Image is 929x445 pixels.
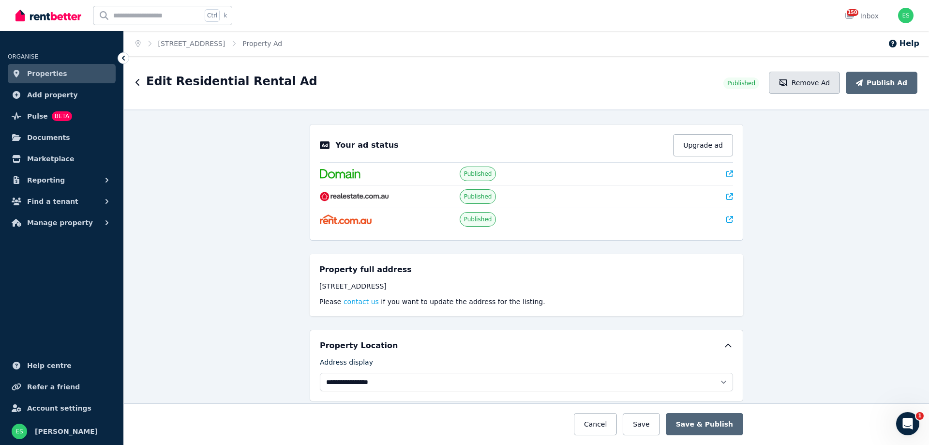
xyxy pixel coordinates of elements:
span: [PERSON_NAME] [35,426,98,437]
button: Save & Publish [666,413,743,435]
span: Published [727,79,755,87]
span: Refer a friend [27,381,80,393]
span: Pulse [27,110,48,122]
a: Refer a friend [8,377,116,397]
h5: Property full address [319,264,412,276]
span: k [224,12,227,19]
button: Find a tenant [8,192,116,211]
button: Manage property [8,213,116,232]
span: Find a tenant [27,196,78,207]
a: [STREET_ADDRESS] [158,40,225,47]
h5: Property Location [320,340,398,352]
p: Please if you want to update the address for the listing. [319,297,734,307]
nav: Breadcrumb [124,31,294,56]
iframe: Intercom live chat [896,412,919,435]
img: Domain.com.au [320,169,360,179]
p: Your ad status [335,139,398,151]
span: 1 [916,412,924,420]
span: 150 [847,9,858,16]
button: Cancel [574,413,617,435]
button: Save [623,413,659,435]
span: BETA [52,111,72,121]
button: contact us [344,297,379,307]
button: Upgrade ad [673,134,733,156]
a: Documents [8,128,116,147]
a: Property Ad [242,40,282,47]
span: Properties [27,68,67,79]
span: ORGANISE [8,53,38,60]
img: RealEstate.com.au [320,192,389,201]
span: Reporting [27,174,65,186]
a: Marketplace [8,149,116,169]
div: [STREET_ADDRESS] [319,281,734,291]
span: Documents [27,132,70,143]
button: Publish Ad [846,72,917,94]
span: Published [464,170,492,178]
span: Published [464,193,492,200]
div: Inbox [845,11,879,21]
button: Reporting [8,170,116,190]
span: Manage property [27,217,93,229]
a: Properties [8,64,116,83]
img: Elba Saleh [12,424,27,439]
span: Published [464,215,492,223]
h1: Edit Residential Rental Ad [146,74,317,89]
a: PulseBETA [8,107,116,126]
a: Add property [8,85,116,105]
img: RentBetter [15,8,81,23]
span: Help centre [27,360,72,371]
span: Ctrl [205,9,220,22]
img: Elba Saleh [898,8,914,23]
span: Account settings [27,402,91,414]
button: Help [888,38,919,49]
span: Marketplace [27,153,74,165]
button: Remove Ad [769,72,840,94]
a: Help centre [8,356,116,375]
span: Add property [27,89,78,101]
a: Account settings [8,399,116,418]
label: Address display [320,357,373,371]
img: Rent.com.au [320,215,372,224]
